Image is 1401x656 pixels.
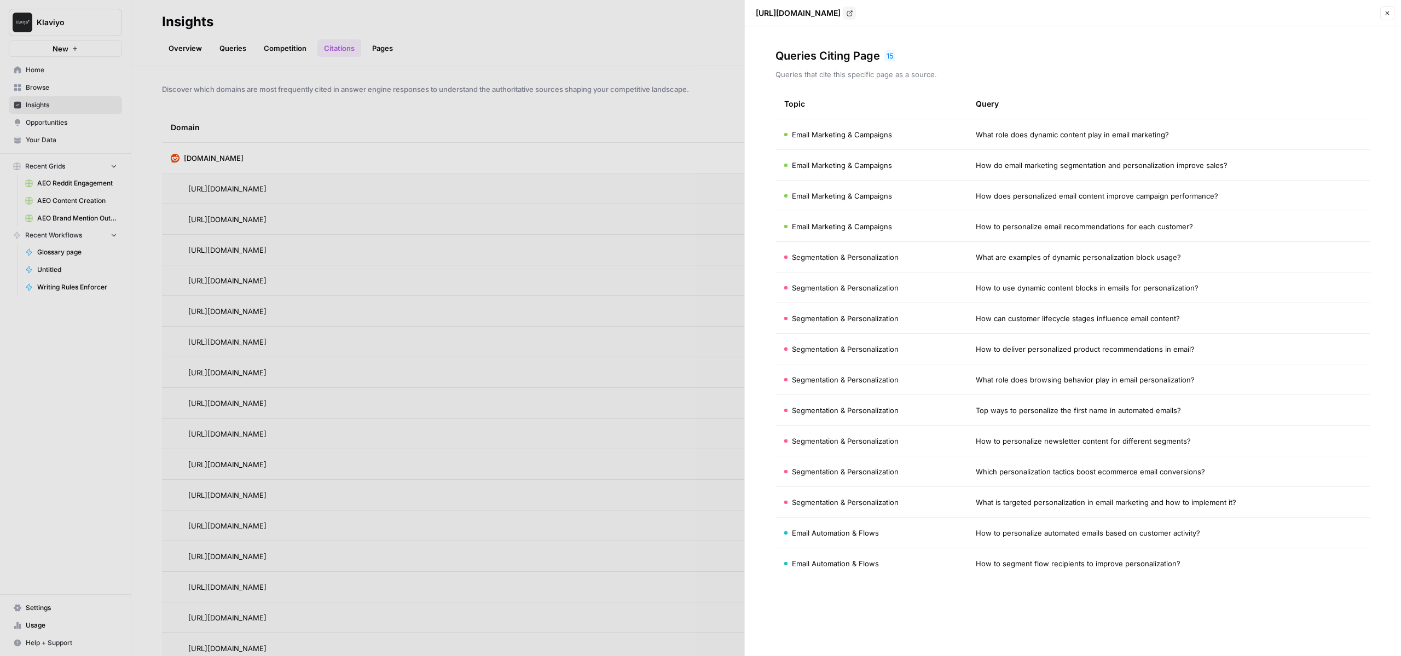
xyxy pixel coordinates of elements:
span: Email Marketing & Campaigns [792,190,892,201]
span: How to personalize automated emails based on customer activity? [976,527,1200,538]
span: Email Automation & Flows [792,558,879,569]
span: Segmentation & Personalization [792,466,899,477]
div: Topic [784,89,805,119]
span: Segmentation & Personalization [792,282,899,293]
span: How do email marketing segmentation and personalization improve sales? [976,160,1228,171]
span: Which personalization tactics boost ecommerce email conversions? [976,466,1205,477]
span: Top ways to personalize the first name in automated emails? [976,405,1181,416]
div: 15 [884,50,895,61]
span: How can customer lifecycle stages influence email content? [976,313,1180,324]
span: Email Marketing & Campaigns [792,221,892,232]
p: Queries that cite this specific page as a source. [775,69,1370,80]
div: Query [976,89,1362,119]
span: What role does browsing behavior play in email personalization? [976,374,1195,385]
span: Email Marketing & Campaigns [792,129,892,140]
span: Segmentation & Personalization [792,405,899,416]
span: Segmentation & Personalization [792,497,899,508]
span: How to personalize newsletter content for different segments? [976,436,1191,446]
span: What are examples of dynamic personalization block usage? [976,252,1181,263]
span: Segmentation & Personalization [792,252,899,263]
span: What role does dynamic content play in email marketing? [976,129,1169,140]
span: Email Marketing & Campaigns [792,160,892,171]
h3: Queries Citing Page [775,48,880,63]
span: Segmentation & Personalization [792,344,899,355]
span: How does personalized email content improve campaign performance? [976,190,1218,201]
span: How to use dynamic content blocks in emails for personalization? [976,282,1199,293]
span: Segmentation & Personalization [792,313,899,324]
span: Segmentation & Personalization [792,374,899,385]
span: What is targeted personalization in email marketing and how to implement it? [976,497,1236,508]
p: [URL][DOMAIN_NAME] [756,8,841,19]
span: How to personalize email recommendations for each customer? [976,221,1193,232]
span: Segmentation & Personalization [792,436,899,446]
span: How to deliver personalized product recommendations in email? [976,344,1195,355]
a: Go to page https://www.reddit.com/r/Emailmarketing/comments/mlyuqb [843,7,856,20]
span: How to segment flow recipients to improve personalization? [976,558,1180,569]
span: Email Automation & Flows [792,527,879,538]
